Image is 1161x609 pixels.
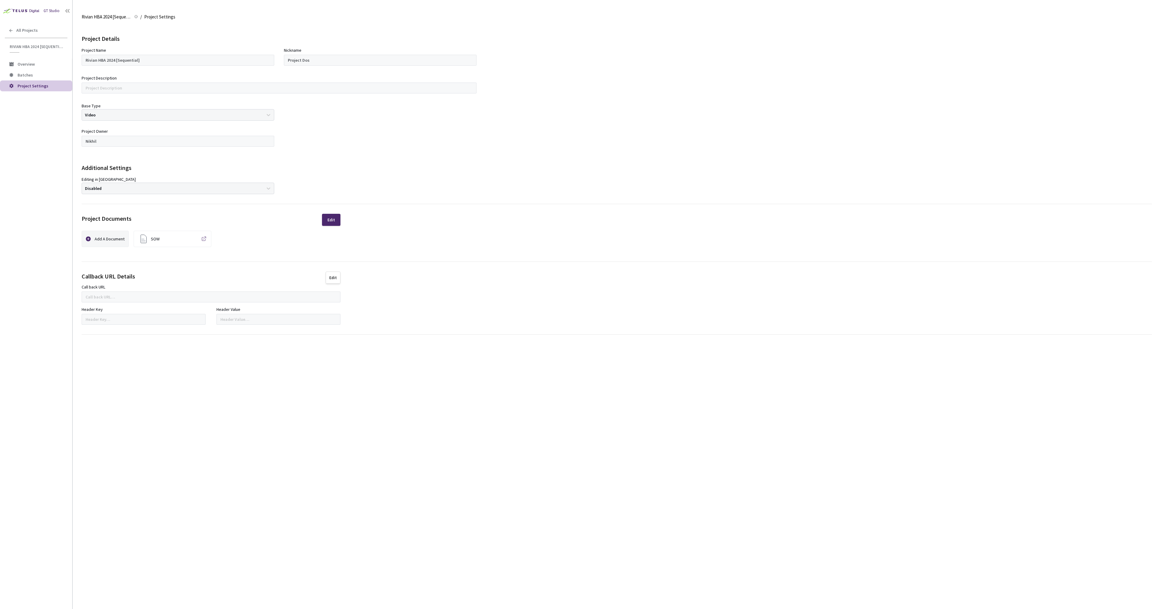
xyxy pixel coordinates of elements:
div: Callback URL Details [82,272,135,284]
div: Additional Settings [82,163,1152,172]
div: Header Key [82,306,103,313]
div: Project Owner [82,128,108,135]
div: Project Details [82,34,1152,43]
div: Add A Document [95,233,126,245]
input: Project Name [82,55,274,66]
div: Nickname [284,47,301,54]
div: Call back URL [82,284,105,290]
span: Project Settings [144,13,175,21]
div: Project Description [82,75,117,81]
input: Call back URL… [82,291,340,302]
div: Edit [327,217,335,222]
span: SOW [151,236,160,242]
span: Rivian HBA 2024 [Sequential] [10,44,64,49]
div: Editing in [GEOGRAPHIC_DATA] [82,176,136,183]
div: Header Value [216,306,240,313]
span: All Projects [16,28,38,33]
li: / [140,13,142,21]
span: Batches [18,72,33,78]
span: Project Settings [18,83,48,89]
div: Project Documents [82,214,132,226]
input: Project Description [82,83,476,93]
input: Project Nickname [284,55,476,66]
div: Project Name [82,47,106,54]
div: Edit [329,275,337,280]
input: Header Value… [216,314,340,325]
span: Overview [18,61,35,67]
div: Base Type [82,103,101,109]
span: Rivian HBA 2024 [Sequential] [82,13,131,21]
input: Header Key… [82,314,206,325]
div: GT Studio [44,8,60,14]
